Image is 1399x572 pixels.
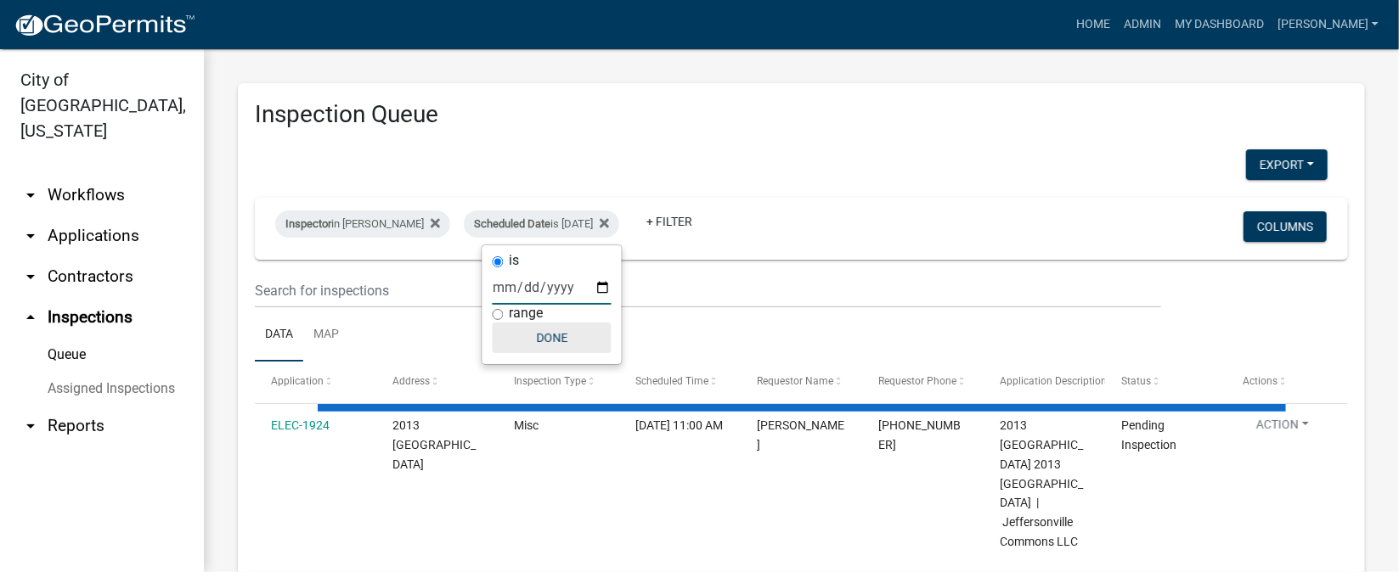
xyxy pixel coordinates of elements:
div: in [PERSON_NAME] [275,210,450,238]
i: arrow_drop_down [20,185,41,205]
datatable-header-cell: Inspection Type [498,362,619,402]
a: My Dashboard [1168,8,1271,41]
datatable-header-cell: Application Description [984,362,1105,402]
h3: Inspection Queue [255,100,1348,129]
span: Requestor Name [757,375,833,387]
datatable-header-cell: Status [1105,362,1227,402]
span: Actions [1243,375,1278,387]
span: Application [271,375,324,387]
span: Address [392,375,430,387]
span: Inspector [285,217,331,230]
datatable-header-cell: Application [255,362,376,402]
span: Inspection Type [514,375,586,387]
a: Home [1069,8,1117,41]
span: 2013 JEFFERSONVILLE COMMONS DRIVE [392,418,476,471]
div: [DATE] 11:00 AM [635,416,725,435]
span: Scheduled Time [635,375,708,387]
input: Search for inspections [255,273,1161,308]
span: 2013 JEFFERSONVILLE COMMONS DRIVE 2013 Jeffersonville Commons Drive | Jeffersonville Commons LLC [1000,418,1083,548]
button: Columns [1244,211,1327,242]
i: arrow_drop_down [20,266,41,287]
span: (812)725-2773 [878,418,961,451]
datatable-header-cell: Actions [1227,362,1348,402]
div: is [DATE] [464,210,619,238]
i: arrow_drop_down [20,416,41,436]
datatable-header-cell: Requestor Name [741,362,862,402]
span: Requestor Phone [878,375,956,387]
button: Action [1243,416,1323,440]
span: Status [1121,375,1151,387]
datatable-header-cell: Requestor Phone [862,362,984,402]
a: [PERSON_NAME] [1271,8,1385,41]
span: Shawn Deweese [757,418,844,451]
a: Admin [1117,8,1168,41]
a: + Filter [633,206,706,237]
span: Application Description [1000,375,1107,387]
i: arrow_drop_down [20,226,41,246]
datatable-header-cell: Scheduled Time [619,362,741,402]
i: arrow_drop_up [20,307,41,328]
span: Scheduled Date [474,217,550,230]
a: Data [255,308,303,362]
button: Export [1246,149,1328,180]
span: Misc [514,418,539,432]
label: range [510,306,544,320]
a: Map [303,308,349,362]
button: Done [493,322,612,353]
a: ELEC-1924 [271,418,330,432]
label: is [510,254,520,267]
datatable-header-cell: Address [376,362,498,402]
span: Pending Inspection [1121,418,1176,451]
